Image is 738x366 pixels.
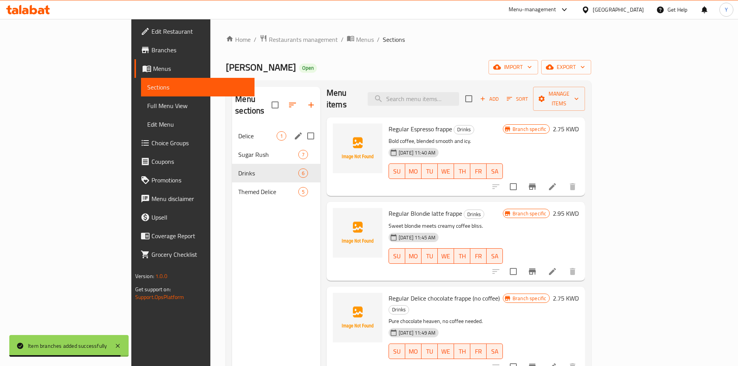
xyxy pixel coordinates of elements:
span: Regular Espresso frappe [389,123,452,135]
button: delete [563,262,582,281]
button: Branch-specific-item [523,262,542,281]
div: items [298,187,308,196]
button: SA [487,344,503,359]
span: Drinks [389,305,409,314]
div: [GEOGRAPHIC_DATA] [593,5,644,14]
span: Add [479,95,500,103]
a: Edit Menu [141,115,255,134]
span: Branch specific [509,125,549,133]
span: Drinks [464,210,484,219]
span: Restaurants management [269,35,338,44]
span: Get support on: [135,284,171,294]
button: MO [405,344,421,359]
span: TU [425,251,435,262]
span: Add item [477,93,502,105]
span: export [547,62,585,72]
li: / [377,35,380,44]
button: FR [470,344,487,359]
p: Bold coffee, blended smooth and icy. [389,136,503,146]
div: Drinks [454,125,474,134]
span: FR [473,166,483,177]
button: WE [438,344,454,359]
div: Drinks6 [232,164,320,182]
button: FR [470,248,487,264]
nav: Menu sections [232,124,320,204]
img: Regular Delice chocolate frappe (no coffee) [333,293,382,342]
button: import [489,60,538,74]
a: Menu disclaimer [134,189,255,208]
button: TU [421,163,438,179]
span: TH [457,346,467,357]
span: Coupons [151,157,248,166]
a: Edit menu item [548,267,557,276]
span: SA [490,166,500,177]
h6: 2.75 KWD [553,293,579,304]
span: Manage items [539,89,579,108]
span: Themed Delice [238,187,298,196]
button: Add [477,93,502,105]
button: WE [438,163,454,179]
h6: 2.95 KWD [553,208,579,219]
span: [DATE] 11:45 AM [396,234,439,241]
button: FR [470,163,487,179]
span: MO [408,166,418,177]
span: Sugar Rush [238,150,298,159]
span: FR [473,251,483,262]
span: MO [408,346,418,357]
div: items [298,168,308,178]
span: [PERSON_NAME] [226,58,296,76]
a: Sections [141,78,255,96]
a: Full Menu View [141,96,255,115]
span: Full Menu View [147,101,248,110]
a: Choice Groups [134,134,255,152]
span: FR [473,346,483,357]
button: WE [438,248,454,264]
button: MO [405,248,421,264]
button: TU [421,248,438,264]
div: Item branches added successfully [28,342,107,350]
a: Menus [134,59,255,78]
span: Sort [507,95,528,103]
span: Choice Groups [151,138,248,148]
a: Support.OpsPlatform [135,292,184,302]
span: Menu disclaimer [151,194,248,203]
span: 1 [277,132,286,140]
span: Drinks [238,168,298,178]
span: Y [725,5,728,14]
span: [DATE] 11:49 AM [396,329,439,337]
p: Pure chocolate heaven, no coffee needed. [389,316,503,326]
span: Drinks [454,125,474,134]
span: Select section [461,91,477,107]
span: Branch specific [509,295,549,302]
a: Menus [347,34,374,45]
h2: Menu items [327,87,358,110]
span: Coverage Report [151,231,248,241]
div: Themed Delice5 [232,182,320,201]
span: WE [441,346,451,357]
button: SU [389,344,405,359]
span: SU [392,251,402,262]
span: Menus [356,35,374,44]
span: Sort sections [283,96,302,114]
span: TH [457,251,467,262]
span: Sort items [502,93,533,105]
button: TH [454,248,470,264]
span: Select to update [505,263,521,280]
img: Regular Espresso frappe [333,124,382,173]
p: Sweet blondie meets creamy coffee bliss. [389,221,503,231]
span: 6 [299,170,308,177]
span: import [495,62,532,72]
span: Sections [383,35,405,44]
span: Regular Blondie latte frappe [389,208,462,219]
a: Upsell [134,208,255,227]
div: Menu-management [509,5,556,14]
span: Regular Delice chocolate frappe (no coffee) [389,292,500,304]
span: Grocery Checklist [151,250,248,259]
div: Drinks [464,210,484,219]
button: Manage items [533,87,585,111]
a: Coupons [134,152,255,171]
span: TU [425,346,435,357]
div: Sugar Rush7 [232,145,320,164]
span: Version: [135,271,154,281]
span: 7 [299,151,308,158]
